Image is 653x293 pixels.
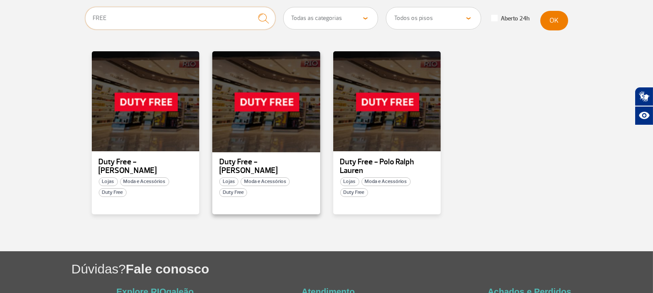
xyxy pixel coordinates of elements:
[85,7,276,30] input: Digite o que procura
[362,177,411,186] span: Moda e Acessórios
[99,177,118,186] span: Lojas
[340,158,434,175] p: Duty Free - Polo Ralph Lauren
[540,11,568,30] button: OK
[99,158,193,175] p: Duty Free - [PERSON_NAME]
[635,87,653,106] button: Abrir tradutor de língua de sinais.
[635,87,653,125] div: Plugin de acessibilidade da Hand Talk.
[635,106,653,125] button: Abrir recursos assistivos.
[99,188,127,197] span: Duty Free
[71,260,653,278] h1: Dúvidas?
[491,15,530,23] label: Aberto 24h
[340,177,359,186] span: Lojas
[340,188,368,197] span: Duty Free
[241,177,290,186] span: Moda e Acessórios
[219,188,247,197] span: Duty Free
[219,177,238,186] span: Lojas
[126,262,209,276] span: Fale conosco
[219,158,313,175] p: Duty Free - [PERSON_NAME]
[120,177,169,186] span: Moda e Acessórios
